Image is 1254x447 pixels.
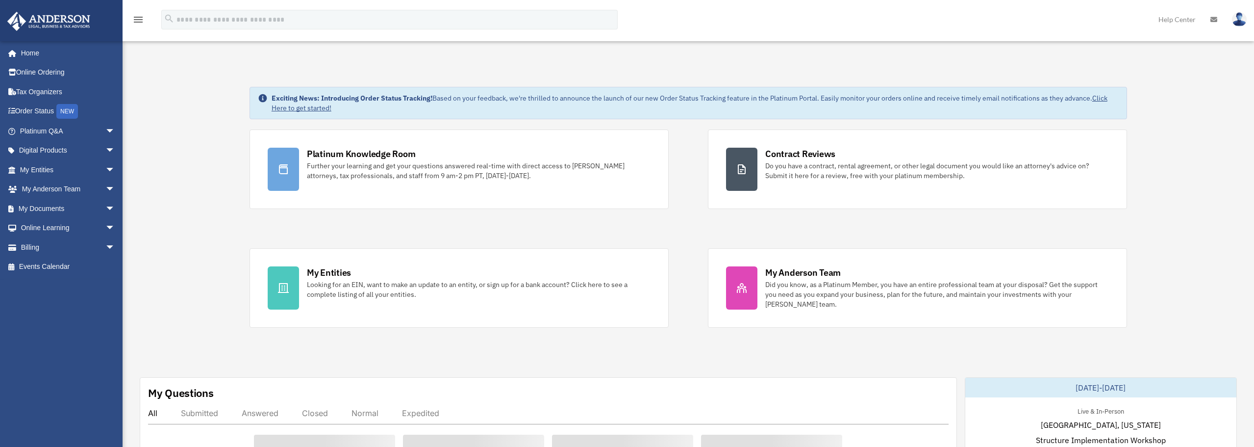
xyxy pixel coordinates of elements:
div: Normal [351,408,378,418]
div: Contract Reviews [765,148,835,160]
div: All [148,408,157,418]
strong: Exciting News: Introducing Order Status Tracking! [272,94,432,103]
a: Home [7,43,125,63]
i: search [164,13,175,24]
span: arrow_drop_down [105,160,125,180]
span: arrow_drop_down [105,180,125,200]
div: Based on your feedback, we're thrilled to announce the launch of our new Order Status Tracking fe... [272,93,1119,113]
span: arrow_drop_down [105,199,125,219]
span: arrow_drop_down [105,121,125,141]
a: Digital Productsarrow_drop_down [7,141,130,160]
span: [GEOGRAPHIC_DATA], [US_STATE] [1041,419,1161,431]
div: Expedited [402,408,439,418]
a: Click Here to get started! [272,94,1107,112]
div: Live & In-Person [1070,405,1132,416]
a: Contract Reviews Do you have a contract, rental agreement, or other legal document you would like... [708,130,1127,209]
span: Structure Implementation Workshop [1036,434,1166,446]
div: Further your learning and get your questions answered real-time with direct access to [PERSON_NAM... [307,161,651,181]
a: My Documentsarrow_drop_down [7,199,130,218]
a: Billingarrow_drop_down [7,237,130,257]
a: Online Ordering [7,63,130,82]
a: My Anderson Teamarrow_drop_down [7,180,130,199]
div: Platinum Knowledge Room [307,148,416,160]
span: arrow_drop_down [105,141,125,161]
a: My Anderson Team Did you know, as a Platinum Member, you have an entire professional team at your... [708,248,1127,328]
a: My Entities Looking for an EIN, want to make an update to an entity, or sign up for a bank accoun... [250,248,669,328]
div: Did you know, as a Platinum Member, you have an entire professional team at your disposal? Get th... [765,280,1109,309]
a: menu [132,17,144,26]
i: menu [132,14,144,26]
div: Answered [242,408,278,418]
div: Looking for an EIN, want to make an update to an entity, or sign up for a bank account? Click her... [307,280,651,299]
div: [DATE]-[DATE] [965,378,1237,397]
a: Tax Organizers [7,82,130,102]
div: My Questions [148,386,214,400]
div: Submitted [181,408,218,418]
a: Order StatusNEW [7,102,130,122]
div: My Entities [307,266,351,279]
img: User Pic [1232,12,1247,26]
a: My Entitiesarrow_drop_down [7,160,130,180]
a: Online Learningarrow_drop_down [7,218,130,238]
span: arrow_drop_down [105,218,125,238]
div: Closed [302,408,328,418]
img: Anderson Advisors Platinum Portal [4,12,93,31]
div: Do you have a contract, rental agreement, or other legal document you would like an attorney's ad... [765,161,1109,181]
a: Platinum Knowledge Room Further your learning and get your questions answered real-time with dire... [250,130,669,209]
a: Events Calendar [7,257,130,277]
div: NEW [56,104,78,119]
span: arrow_drop_down [105,237,125,258]
a: Platinum Q&Aarrow_drop_down [7,121,130,141]
div: My Anderson Team [765,266,841,279]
